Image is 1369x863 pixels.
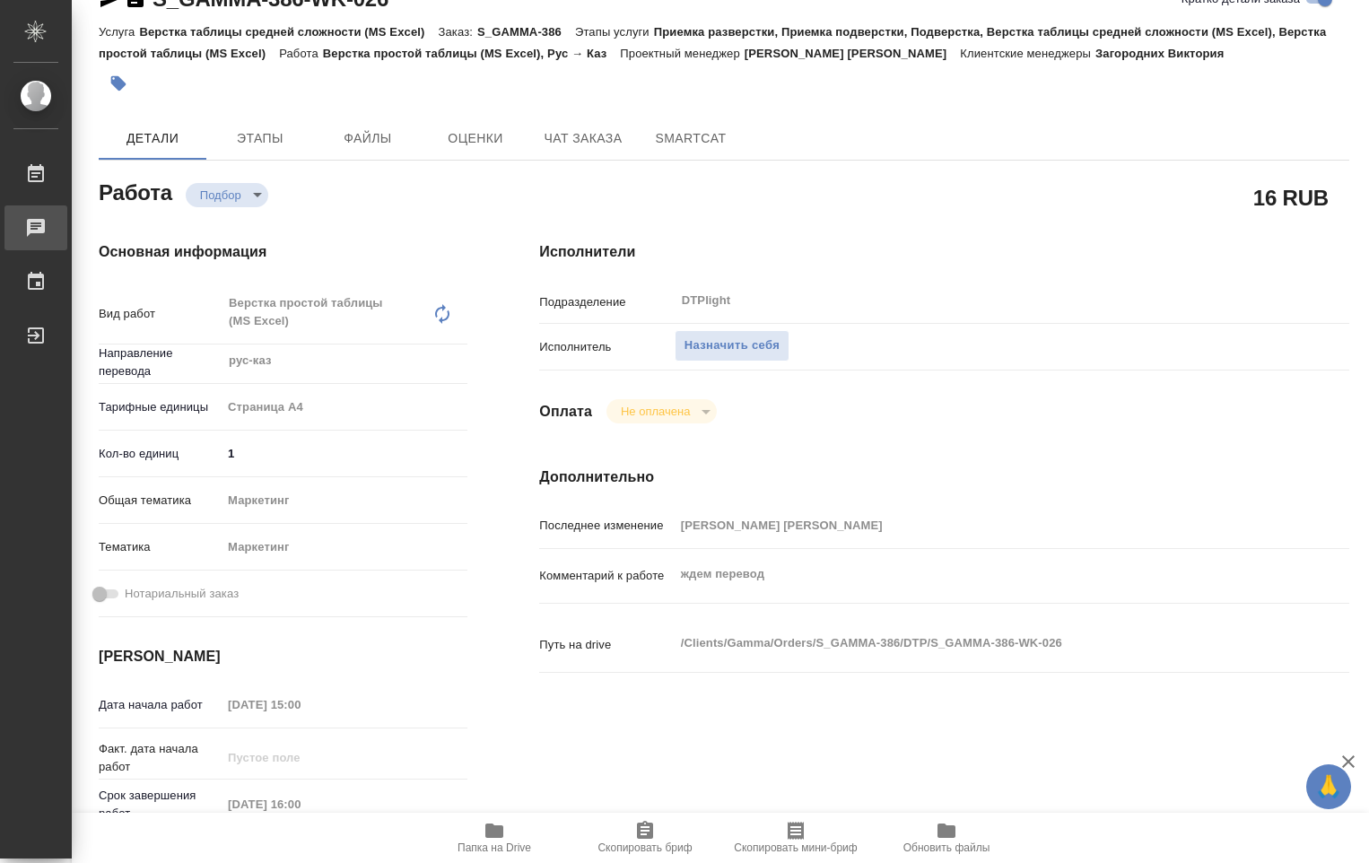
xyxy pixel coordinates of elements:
[279,47,323,60] p: Работа
[195,187,247,203] button: Подбор
[539,517,674,535] p: Последнее изменение
[325,127,411,150] span: Файлы
[432,127,519,150] span: Оценки
[648,127,734,150] span: SmartCat
[99,492,222,510] p: Общая тематика
[871,813,1022,863] button: Обновить файлы
[615,404,695,419] button: Не оплачена
[575,25,654,39] p: Этапы услуги
[99,25,1326,60] p: Приемка разверстки, Приемка подверстки, Подверстка, Верстка таблицы средней сложности (MS Excel),...
[675,559,1282,589] textarea: ждем перевод
[419,813,570,863] button: Папка на Drive
[99,740,222,776] p: Факт. дата начала работ
[539,401,592,423] h4: Оплата
[99,305,222,323] p: Вид работ
[1313,768,1344,806] span: 🙏
[675,330,789,362] button: Назначить себя
[570,813,720,863] button: Скопировать бриф
[458,841,531,854] span: Папка на Drive
[1253,182,1329,213] h2: 16 RUB
[1095,47,1237,60] p: Загородних Виктория
[99,64,138,103] button: Добавить тэг
[217,127,303,150] span: Этапы
[540,127,626,150] span: Чат заказа
[620,47,744,60] p: Проектный менеджер
[539,567,674,585] p: Комментарий к работе
[539,636,674,654] p: Путь на drive
[99,538,222,556] p: Тематика
[222,532,467,562] div: Маркетинг
[222,392,467,423] div: Страница А4
[139,25,438,39] p: Верстка таблицы средней сложности (MS Excel)
[539,293,674,311] p: Подразделение
[960,47,1095,60] p: Клиентские менеджеры
[720,813,871,863] button: Скопировать мини-бриф
[99,445,222,463] p: Кол-во единиц
[222,485,467,516] div: Маркетинг
[675,512,1282,538] input: Пустое поле
[99,398,222,416] p: Тарифные единицы
[323,47,621,60] p: Верстка простой таблицы (MS Excel), Рус → Каз
[539,241,1349,263] h4: Исполнители
[539,466,1349,488] h4: Дополнительно
[1306,764,1351,809] button: 🙏
[539,338,674,356] p: Исполнитель
[222,692,379,718] input: Пустое поле
[439,25,477,39] p: Заказ:
[222,745,379,771] input: Пустое поле
[99,696,222,714] p: Дата начала работ
[109,127,196,150] span: Детали
[597,841,692,854] span: Скопировать бриф
[99,241,467,263] h4: Основная информация
[745,47,961,60] p: [PERSON_NAME] [PERSON_NAME]
[99,175,172,207] h2: Работа
[125,585,239,603] span: Нотариальный заказ
[477,25,575,39] p: S_GAMMA-386
[684,336,780,356] span: Назначить себя
[675,628,1282,658] textarea: /Clients/Gamma/Orders/S_GAMMA-386/DTP/S_GAMMA-386-WK-026
[99,344,222,380] p: Направление перевода
[734,841,857,854] span: Скопировать мини-бриф
[99,787,222,823] p: Срок завершения работ
[186,183,268,207] div: Подбор
[99,25,139,39] p: Услуга
[903,841,990,854] span: Обновить файлы
[606,399,717,423] div: Подбор
[99,646,467,667] h4: [PERSON_NAME]
[222,440,467,466] input: ✎ Введи что-нибудь
[222,791,379,817] input: Пустое поле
